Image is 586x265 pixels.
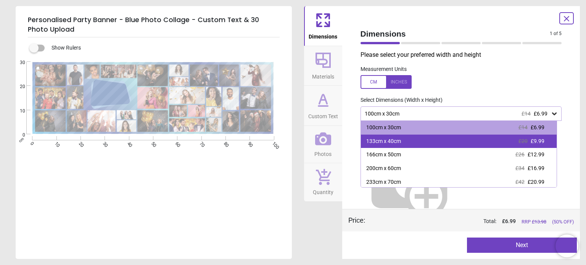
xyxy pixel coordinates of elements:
button: Custom Text [304,86,342,125]
span: Custom Text [308,109,338,120]
span: RRP [522,218,546,225]
span: £34 [515,165,525,171]
span: Photos [314,147,332,158]
span: 10 [11,108,25,114]
span: £9.99 [531,138,544,144]
button: Next [467,238,577,253]
div: 100cm x 30cm [366,124,401,132]
button: Quantity [304,163,342,201]
div: Total: [377,218,574,225]
span: £ 13.98 [532,219,546,225]
button: Dimensions [304,6,342,46]
span: £14 [522,111,531,117]
span: Quantity [313,185,333,196]
iframe: Brevo live chat [555,234,578,257]
button: Materials [304,46,342,86]
span: £14 [518,124,528,130]
span: Dimensions [309,29,337,41]
button: Photos [304,126,342,163]
label: Select Dimensions (Width x Height) [354,96,443,104]
span: £20 [518,138,528,144]
span: £6.99 [531,124,544,130]
span: £ [502,218,516,225]
span: £12.99 [528,151,544,157]
div: 200cm x 60cm [366,165,401,172]
label: Measurement Units [361,66,407,73]
span: Materials [312,69,334,81]
div: Price : [348,215,365,225]
span: 0 [11,132,25,138]
div: 233cm x 70cm [366,178,401,186]
span: 6.99 [505,218,516,224]
span: 30 [11,59,25,66]
span: 20 [11,84,25,90]
span: £20.99 [528,179,544,185]
h5: Personalised Party Banner - Blue Photo Collage - Custom Text & 30 Photo Upload [28,12,280,37]
span: £16.99 [528,165,544,171]
span: £6.99 [534,111,547,117]
div: 100cm x 30cm [364,111,551,117]
span: 1 of 5 [550,31,562,37]
div: 166cm x 50cm [366,151,401,159]
span: £42 [515,179,525,185]
p: Please select your preferred width and height [361,51,568,59]
span: £26 [515,151,525,157]
span: (50% OFF) [552,218,574,225]
span: Dimensions [361,28,550,39]
div: 133cm x 40cm [366,138,401,145]
div: Show Rulers [34,43,292,53]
